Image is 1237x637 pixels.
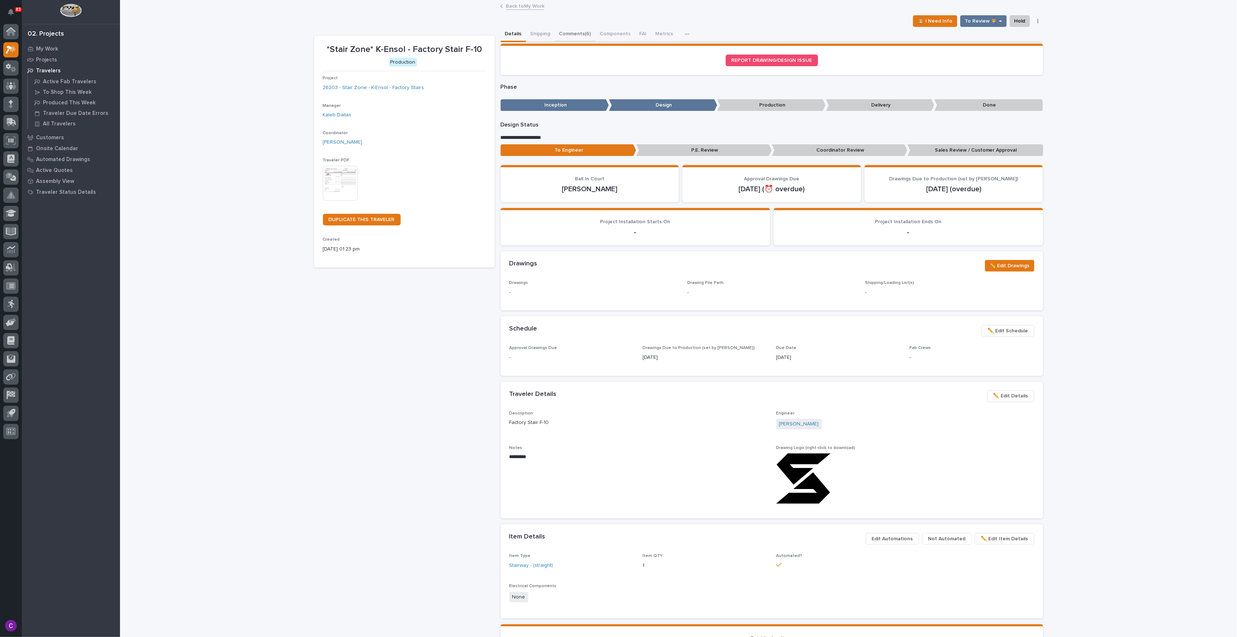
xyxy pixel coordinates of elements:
p: Phase [501,84,1043,91]
p: P.E. Review [636,144,772,156]
p: Factory Stair F-10 [509,419,768,426]
span: Coordinator [323,131,348,135]
span: ✏️ Edit Drawings [990,261,1030,270]
a: Travelers [22,65,120,76]
span: Ball In Court [575,176,605,181]
button: Details [501,27,526,42]
h2: Drawings [509,260,537,268]
a: REPORT DRAWING/DESIGN ISSUE [726,55,818,66]
p: Automated Drawings [36,156,90,163]
a: Active Quotes [22,165,120,176]
span: Not Automated [928,534,966,543]
button: Components [596,27,635,42]
p: Customers [36,135,64,141]
span: ✏️ Edit Schedule [988,326,1028,335]
p: All Travelers [43,121,76,127]
p: Active Fab Travelers [43,79,96,85]
p: Assembly View [36,178,74,185]
p: Production [717,99,826,111]
span: Project [323,76,338,80]
p: Traveler Status Details [36,189,96,196]
a: Automated Drawings [22,154,120,165]
span: DUPLICATE THIS TRAVELER [329,217,395,222]
span: Project Installation Starts On [600,219,670,224]
a: Back toMy Work [506,1,544,10]
span: Item QTY [643,554,663,558]
button: ✏️ Edit Details [987,390,1034,402]
p: Projects [36,57,57,63]
span: ✏️ Edit Details [993,392,1028,400]
p: My Work [36,46,58,52]
span: Fab Crews [910,346,931,350]
a: Stairway - (straight) [509,562,553,569]
span: Shipping/Loading List(s) [865,281,914,285]
p: Delivery [826,99,934,111]
a: 26203 - Stair Zone - K-Ensol - Factory Stairs [323,84,424,92]
p: - [687,289,689,296]
a: To Shop This Week [28,87,120,97]
h2: Schedule [509,325,537,333]
span: Traveler PDF [323,158,350,163]
p: Active Quotes [36,167,73,174]
a: Kaleb Dallas [323,111,352,119]
a: Projects [22,54,120,65]
button: Metrics [651,27,678,42]
a: Onsite Calendar [22,143,120,154]
p: To Shop This Week [43,89,92,96]
button: FAI [635,27,651,42]
span: Description [509,411,533,416]
div: Production [389,58,417,67]
p: [DATE] [643,354,768,361]
div: Notifications83 [9,9,19,20]
p: Traveler Due Date Errors [43,110,108,117]
img: Workspace Logo [60,4,81,17]
button: Notifications [3,4,19,20]
span: Due Date [776,346,797,350]
span: Item Type [509,554,531,558]
p: Inception [501,99,609,111]
span: Approval Drawings Due [509,346,557,350]
button: To Review 👨‍🏭 → [960,15,1007,27]
button: ✏️ Edit Drawings [985,260,1034,272]
a: Traveler Due Date Errors [28,108,120,118]
p: - [509,354,634,361]
div: 02. Projects [28,30,64,38]
p: - [910,354,1034,361]
span: REPORT DRAWING/DESIGN ISSUE [732,58,812,63]
a: Produced This Week [28,97,120,108]
p: 1 [643,562,768,569]
p: - [509,289,678,296]
button: ✏️ Edit Item Details [975,533,1034,545]
p: Design Status [501,121,1043,128]
p: - [509,228,761,237]
span: Created [323,237,340,242]
a: All Travelers [28,119,120,129]
button: Hold [1010,15,1030,27]
p: Sales Review / Customer Approval [908,144,1043,156]
p: 83 [16,7,21,12]
span: Project Installation Ends On [875,219,942,224]
span: Engineer [776,411,795,416]
span: To Review 👨‍🏭 → [965,17,1002,25]
p: - [782,228,1034,237]
a: DUPLICATE THIS TRAVELER [323,214,401,225]
img: VdVVLfV8OMBoP0CKOHOUXQ3qXe4huBRVyCeyFDq1EW4 [776,453,831,504]
button: users-avatar [3,618,19,633]
p: To Engineer [501,144,636,156]
a: My Work [22,43,120,54]
p: [DATE] 01:23 pm [323,245,486,253]
span: Drawings [509,281,528,285]
a: Active Fab Travelers [28,76,120,87]
h2: Item Details [509,533,545,541]
button: Not Automated [922,533,972,545]
a: Traveler Status Details [22,187,120,197]
h2: Traveler Details [509,390,557,398]
span: Approval Drawings Due [744,176,800,181]
p: [DATE] (overdue) [873,185,1034,193]
p: [PERSON_NAME] [509,185,670,193]
p: Coordinator Review [772,144,908,156]
a: Customers [22,132,120,143]
a: [PERSON_NAME] [323,139,363,146]
a: [PERSON_NAME] [779,420,819,428]
span: Electrical Components [509,584,557,588]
